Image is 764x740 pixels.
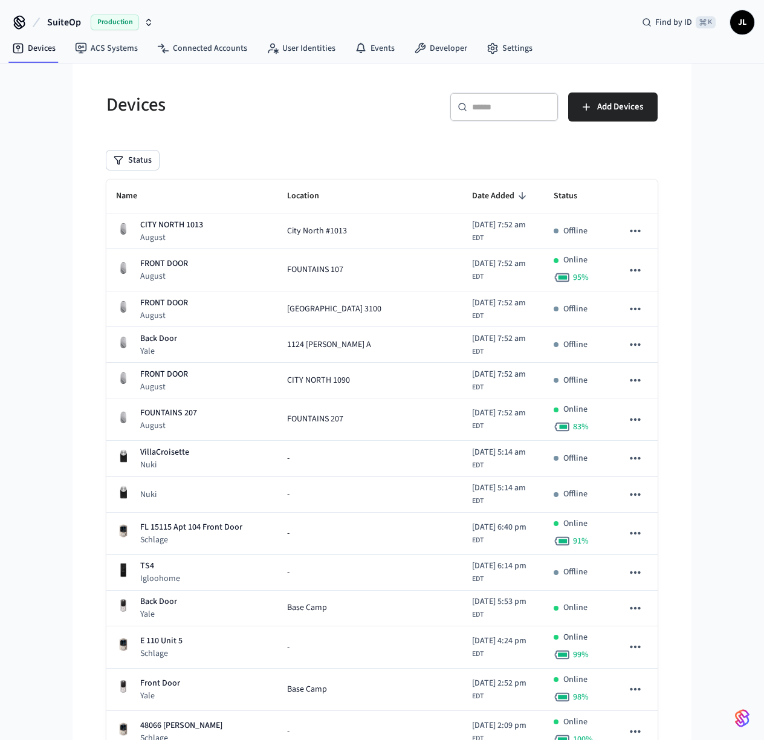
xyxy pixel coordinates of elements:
img: August Wifi Smart Lock 3rd Gen, Silver, Front [116,261,131,275]
span: [DATE] 7:52 am [472,219,526,232]
p: Offline [563,225,588,238]
p: Online [563,403,588,416]
div: America/New_York [472,446,526,471]
span: EDT [472,649,484,660]
p: Front Door [140,677,180,690]
img: Schlage Sense Smart Deadbolt with Camelot Trim, Front [116,524,131,538]
span: EDT [472,496,484,507]
span: EDT [472,346,484,357]
img: August Wifi Smart Lock 3rd Gen, Silver, Front [116,371,131,385]
span: EDT [472,574,484,585]
div: America/New_York [472,219,526,244]
span: EDT [472,233,484,244]
span: Base Camp [287,683,327,696]
img: August Wifi Smart Lock 3rd Gen, Silver, Front [116,410,131,424]
p: 48066 [PERSON_NAME] [140,719,222,732]
p: Schlage [140,647,183,660]
div: America/New_York [472,407,526,432]
span: - [287,488,290,501]
p: Online [563,254,588,267]
div: America/New_York [472,560,526,585]
span: EDT [472,421,484,432]
span: 1124 [PERSON_NAME] A [287,339,371,351]
p: Nuki [140,459,189,471]
span: SuiteOp [47,15,81,30]
p: Online [563,602,588,614]
img: SeamLogoGradient.69752ec5.svg [735,709,749,728]
span: EDT [472,382,484,393]
img: Schlage Sense Smart Deadbolt with Camelot Trim, Front [116,637,131,652]
span: ⌘ K [696,16,716,28]
div: America/New_York [472,258,526,282]
p: Offline [563,374,588,387]
span: [DATE] 7:52 am [472,258,526,270]
span: Location [287,187,335,206]
span: [DATE] 7:52 am [472,297,526,310]
span: - [287,641,290,654]
img: August Wifi Smart Lock 3rd Gen, Silver, Front [116,335,131,349]
div: Find by ID⌘ K [632,11,725,33]
span: 99 % [573,649,589,661]
span: [DATE] 5:53 pm [472,596,526,608]
span: [DATE] 4:24 pm [472,635,526,647]
span: - [287,452,290,465]
p: Offline [563,303,588,316]
p: August [140,420,197,432]
span: Production [91,15,139,30]
p: Online [563,518,588,530]
img: Schlage Sense Smart Deadbolt with Camelot Trim, Front [116,722,131,736]
p: Offline [563,339,588,351]
button: JL [730,10,754,34]
span: [DATE] 6:14 pm [472,560,526,573]
span: Find by ID [655,16,692,28]
span: JL [731,11,753,33]
span: EDT [472,460,484,471]
p: Yale [140,608,177,620]
div: America/New_York [472,333,526,357]
span: 83 % [573,421,589,433]
p: CITY NORTH 1013 [140,219,203,232]
span: [DATE] 7:52 am [472,333,526,345]
span: Name [116,187,153,206]
div: America/New_York [472,677,526,702]
span: [GEOGRAPHIC_DATA] 3100 [287,303,381,316]
p: August [140,270,188,282]
img: Yale Assure Touchscreen Wifi Smart Lock, Satin Nickel, Front [116,599,131,613]
img: Nuki Smart Lock 3.0 Pro Black, Front [116,449,131,463]
span: FOUNTAINS 207 [287,413,343,426]
span: [DATE] 2:09 pm [472,719,526,732]
span: EDT [472,535,484,546]
span: [DATE] 5:14 am [472,446,526,459]
span: EDT [472,271,484,282]
p: TS4 [140,560,180,573]
span: Date Added [472,187,530,206]
a: Connected Accounts [147,37,257,59]
img: August Wifi Smart Lock 3rd Gen, Silver, Front [116,221,131,236]
p: Online [563,631,588,644]
p: Back Door [140,596,177,608]
img: August Wifi Smart Lock 3rd Gen, Silver, Front [116,299,131,314]
p: Online [563,673,588,686]
p: VillaCroisette [140,446,189,459]
p: FOUNTAINS 207 [140,407,197,420]
a: Events [345,37,404,59]
a: User Identities [257,37,345,59]
div: America/New_York [472,368,526,393]
p: Offline [563,452,588,465]
p: FRONT DOOR [140,368,188,381]
p: August [140,310,188,322]
span: 98 % [573,691,589,703]
a: Developer [404,37,477,59]
span: [DATE] 2:52 pm [472,677,526,690]
p: August [140,232,203,244]
p: Igloohome [140,573,180,585]
span: [DATE] 6:40 pm [472,521,526,534]
p: Schlage [140,534,242,546]
span: FOUNTAINS 107 [287,264,343,276]
img: igloohome_deadbolt_2e [116,563,131,577]
a: ACS Systems [65,37,147,59]
div: America/New_York [472,635,526,660]
p: Online [563,716,588,729]
p: Back Door [140,333,177,345]
button: Status [106,151,159,170]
